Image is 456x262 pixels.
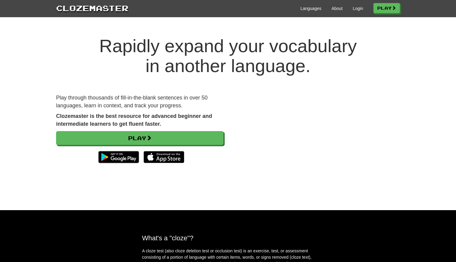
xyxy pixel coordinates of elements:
[56,94,223,109] p: Play through thousands of fill-in-the-blank sentences in over 50 languages, learn in context, and...
[300,5,321,11] a: Languages
[144,151,184,163] img: Download_on_the_App_Store_Badge_US-UK_135x40-25178aeef6eb6b83b96f5f2d004eda3bffbb37122de64afbaef7...
[142,234,314,242] h2: What's a "cloze"?
[56,113,212,127] strong: Clozemaster is the best resource for advanced beginner and intermediate learners to get fluent fa...
[56,2,128,14] a: Clozemaster
[95,148,142,166] img: Get it on Google Play
[373,3,400,13] a: Play
[353,5,363,11] a: Login
[56,131,223,145] a: Play
[331,5,343,11] a: About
